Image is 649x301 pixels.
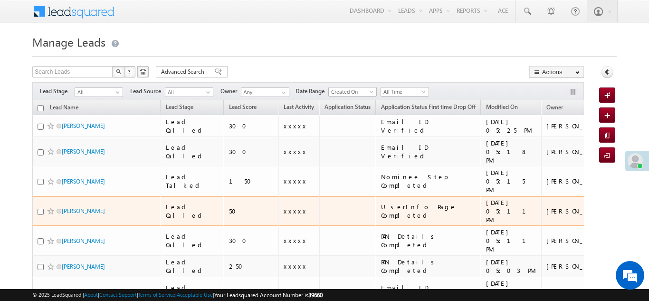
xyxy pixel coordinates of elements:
[161,102,198,114] a: Lead Stage
[381,258,477,275] div: PAN Details Completed
[62,148,105,155] a: [PERSON_NAME]
[486,258,537,275] div: [DATE] 05:03 PM
[32,34,105,49] span: Manage Leads
[38,105,44,111] input: Check all records
[62,289,105,296] a: [PERSON_NAME]
[381,87,429,97] a: All Time
[546,122,609,130] div: [PERSON_NAME]
[284,147,307,155] span: xxxxx
[166,203,220,220] div: Lead Called
[546,288,609,296] div: [PERSON_NAME]
[546,104,563,111] span: Owner
[62,263,105,270] a: [PERSON_NAME]
[381,203,477,220] div: UserInfo Page Completed
[381,143,477,160] div: Email ID Verified
[486,198,537,224] div: [DATE] 05:11 PM
[165,88,210,97] span: All
[165,87,213,97] a: All
[128,68,132,76] span: ?
[296,87,328,96] span: Date Range
[328,87,377,97] a: Created On
[546,207,609,215] div: [PERSON_NAME]
[329,87,374,96] span: Created On
[381,117,477,135] div: Email ID Verified
[224,102,261,114] a: Lead Score
[381,87,426,96] span: All Time
[381,283,477,301] div: Email ID Verified
[229,288,274,296] div: 250
[62,178,105,185] a: [PERSON_NAME]
[229,236,274,245] div: 300
[220,87,241,96] span: Owner
[546,177,609,185] div: [PERSON_NAME]
[166,283,220,301] div: Lead Called
[486,228,537,253] div: [DATE] 05:11 PM
[279,102,319,114] a: Last Activity
[486,117,537,135] div: [DATE] 05:25 PM
[284,122,307,130] span: xxxxx
[62,237,105,244] a: [PERSON_NAME]
[481,102,523,114] a: Modified On
[381,103,476,110] span: Application Status First time Drop Off
[62,207,105,214] a: [PERSON_NAME]
[241,87,289,97] input: Type to Search
[229,122,274,130] div: 300
[546,262,609,271] div: [PERSON_NAME]
[124,66,135,78] button: ?
[214,291,323,299] span: Your Leadsquared Account Number is
[166,232,220,249] div: Lead Called
[229,103,257,110] span: Lead Score
[277,88,288,97] a: Show All Items
[229,262,274,271] div: 250
[229,147,274,156] div: 300
[284,262,307,270] span: xxxxx
[486,139,537,165] div: [DATE] 05:18 PM
[486,168,537,194] div: [DATE] 05:15 PM
[324,103,371,110] span: Application Status
[75,88,120,97] span: All
[529,66,584,78] button: Actions
[45,102,83,115] a: Lead Name
[84,291,98,298] a: About
[376,102,480,114] a: Application Status First time Drop Off
[130,87,165,96] span: Lead Source
[138,291,175,298] a: Terms of Service
[229,207,274,215] div: 50
[166,143,220,160] div: Lead Called
[486,103,518,110] span: Modified On
[166,173,220,190] div: Lead Talked
[284,236,307,244] span: xxxxx
[320,102,375,114] a: Application Status
[284,207,307,215] span: xxxxx
[32,291,323,300] span: © 2025 LeadSquared | | | | |
[99,291,137,298] a: Contact Support
[381,173,477,190] div: Nominee Step Completed
[75,87,123,97] a: All
[177,291,213,298] a: Acceptable Use
[308,291,323,299] span: 39660
[166,103,193,110] span: Lead Stage
[284,177,307,185] span: xxxxx
[229,177,274,185] div: 150
[546,236,609,245] div: [PERSON_NAME]
[546,147,609,156] div: [PERSON_NAME]
[166,258,220,275] div: Lead Called
[166,117,220,135] div: Lead Called
[381,232,477,249] div: PAN Details Completed
[62,122,105,129] a: [PERSON_NAME]
[161,68,207,76] span: Advanced Search
[284,288,307,296] span: xxxxx
[116,69,121,74] img: Search
[40,87,75,96] span: Lead Stage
